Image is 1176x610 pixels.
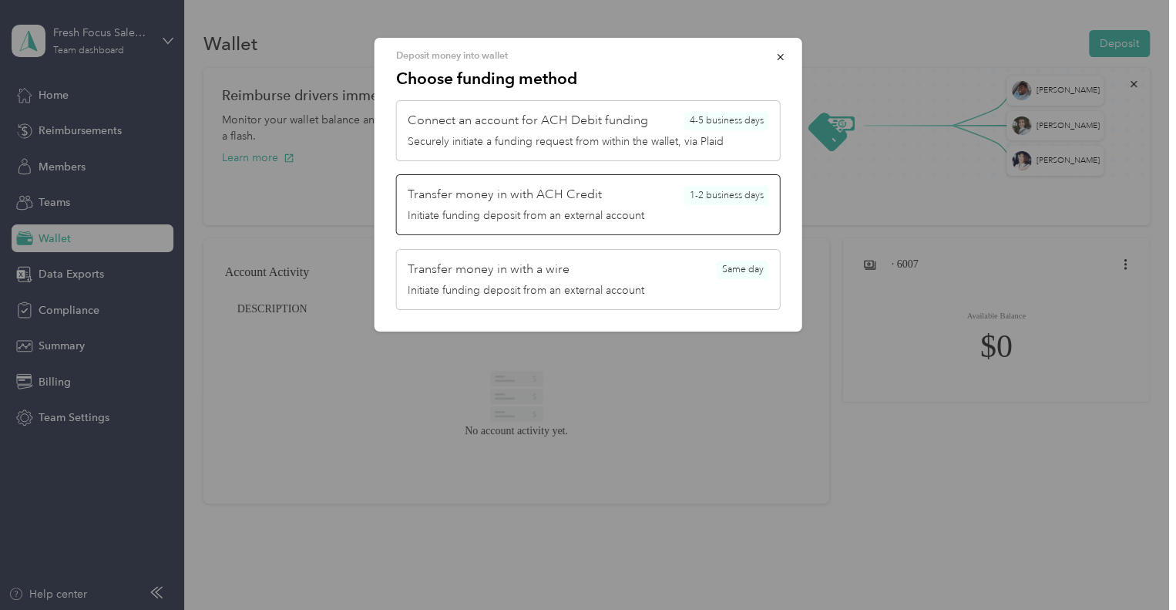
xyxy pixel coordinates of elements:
span: Transfer money in with ACH Credit [408,186,602,204]
span: Connect an account for ACH Debit funding [408,112,648,130]
span: Same day [717,261,769,280]
button: Transfer money in with a wireSame dayInitiate funding deposit from an external account [396,249,781,310]
div: Deposit money into wallet [396,49,508,62]
p: Choose funding method [396,68,781,89]
span: 1-2 business days [684,186,769,205]
div: Initiate funding deposit from an external account [408,282,769,298]
iframe: Everlance-gr Chat Button Frame [1090,524,1176,610]
div: Securely initiate a funding request from within the wallet, via Plaid [408,133,769,150]
span: 4-5 business days [684,112,769,131]
span: Transfer money in with a wire [408,261,570,279]
button: Connect an account for ACH Debit funding4-5 business daysSecurely initiate a funding request from... [396,100,781,161]
button: Transfer money in with ACH Credit1-2 business daysInitiate funding deposit from an external account [396,174,781,235]
div: Initiate funding deposit from an external account [408,207,769,224]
